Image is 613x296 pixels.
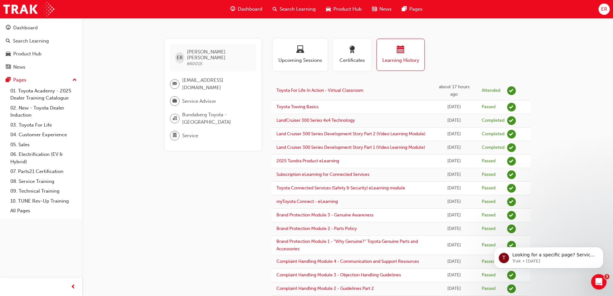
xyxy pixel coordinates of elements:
[8,186,79,196] a: 09. Technical Training
[482,145,505,151] div: Completed
[3,48,79,60] a: Product Hub
[484,234,613,279] iframe: Intercom notifications message
[276,158,339,164] a: 2025 Tundra Product eLearning
[367,3,397,16] a: news-iconNews
[6,51,11,57] span: car-icon
[276,199,338,204] a: myToyota Connect - eLearning
[507,130,516,138] span: learningRecordVerb_COMPLETE-icon
[267,3,321,16] a: search-iconSearch Learning
[276,272,401,278] a: Complaint Handling Module 3 - Objection Handling Guidelines
[8,167,79,177] a: 07. Parts21 Certification
[402,5,407,13] span: pages-icon
[326,5,331,13] span: car-icon
[333,5,362,13] span: Product Hub
[13,50,42,58] div: Product Hub
[13,37,49,45] div: Search Learning
[172,97,177,105] span: briefcase-icon
[13,63,25,71] div: News
[8,140,79,150] a: 05. Sales
[436,185,472,192] div: Mon Aug 18 2025 12:34:44 GMT+1000 (Australian Eastern Standard Time)
[376,39,425,71] button: Learning History
[507,184,516,193] span: learningRecordVerb_PASS-icon
[3,61,79,73] a: News
[8,86,79,103] a: 01. Toyota Academy - 2025 Dealer Training Catalogue
[276,286,374,291] a: Complaint Handling Module 2 - Guidelines Part 2
[482,226,496,232] div: Passed
[182,77,251,91] span: [EMAIL_ADDRESS][DOMAIN_NAME]
[182,111,251,126] span: Bundaberg Toyota - [GEOGRAPHIC_DATA]
[382,57,420,64] span: Learning History
[507,197,516,206] span: learningRecordVerb_PASS-icon
[13,76,26,84] div: Pages
[276,212,374,218] a: Brand Protection Module 3 - Genuine Awareness
[6,38,10,44] span: search-icon
[436,225,472,233] div: Fri Aug 15 2025 10:45:59 GMT+1000 (Australian Eastern Standard Time)
[482,286,496,292] div: Passed
[599,4,610,15] button: ER
[273,39,328,71] button: Upcoming Sessions
[6,25,11,31] span: guage-icon
[507,170,516,179] span: learningRecordVerb_PASS-icon
[6,77,11,83] span: pages-icon
[225,3,267,16] a: guage-iconDashboard
[276,131,425,137] a: Land Cruiser 300 Series Development Story Part 2 (Video Learning Module)
[3,74,79,86] button: Pages
[591,274,607,290] iframe: Intercom live chat
[72,76,77,84] span: up-icon
[8,120,79,130] a: 03. Toyota For Life
[482,118,505,124] div: Completed
[482,199,496,205] div: Passed
[273,5,277,13] span: search-icon
[436,198,472,205] div: Mon Aug 18 2025 12:11:23 GMT+1000 (Australian Eastern Standard Time)
[276,172,369,177] a: Subscription eLearning for Connected Services
[507,157,516,166] span: learningRecordVerb_PASS-icon
[182,132,198,139] span: Service
[8,177,79,186] a: 08. Service Training
[3,2,54,16] a: Trak
[3,21,79,74] button: DashboardSearch LearningProduct HubNews
[276,104,319,110] a: Toyota Towing Basics
[507,143,516,152] span: learningRecordVerb_COMPLETE-icon
[177,54,183,62] span: ER
[8,196,79,206] a: 10. TUNE Rev-Up Training
[482,131,505,137] div: Completed
[348,46,356,54] span: award-icon
[276,145,425,150] a: Land Cruiser 300 Series Development Story Part 1 (Video Learning Module)
[172,80,177,88] span: email-icon
[379,5,392,13] span: News
[507,224,516,233] span: learningRecordVerb_PASS-icon
[397,3,428,16] a: pages-iconPages
[278,57,323,64] span: Upcoming Sessions
[507,284,516,293] span: learningRecordVerb_PASS-icon
[436,144,472,151] div: Tue Aug 19 2025 12:56:52 GMT+1000 (Australian Eastern Standard Time)
[172,131,177,140] span: department-icon
[436,83,472,98] div: Tue Sep 23 2025 15:00:00 GMT+1000 (Australian Eastern Standard Time)
[276,259,419,264] a: Complaint Handling Module 4 - Communication and Support Resources
[3,22,79,34] a: Dashboard
[436,103,472,111] div: Tue Aug 19 2025 13:25:18 GMT+1000 (Australian Eastern Standard Time)
[3,35,79,47] a: Search Learning
[482,185,496,191] div: Passed
[333,39,371,71] button: Certificates
[8,206,79,216] a: All Pages
[436,117,472,124] div: Tue Aug 19 2025 13:19:29 GMT+1000 (Australian Eastern Standard Time)
[482,242,496,248] div: Passed
[436,272,472,279] div: Thu Aug 14 2025 21:24:07 GMT+1000 (Australian Eastern Standard Time)
[482,212,496,218] div: Passed
[8,149,79,167] a: 06. Electrification (EV & Hybrid)
[172,114,177,123] span: organisation-icon
[507,211,516,220] span: learningRecordVerb_PASS-icon
[436,285,472,292] div: Thu Aug 14 2025 21:13:35 GMT+1000 (Australian Eastern Standard Time)
[436,158,472,165] div: Mon Aug 18 2025 13:09:20 GMT+1000 (Australian Eastern Standard Time)
[436,212,472,219] div: Fri Aug 15 2025 12:12:40 GMT+1000 (Australian Eastern Standard Time)
[372,5,377,13] span: news-icon
[604,274,609,279] span: 3
[71,283,76,291] span: prev-icon
[507,103,516,111] span: learningRecordVerb_PASS-icon
[276,118,355,123] a: LandCruiser 300 Series 4x4 Technology
[436,258,472,265] div: Thu Aug 14 2025 21:27:31 GMT+1000 (Australian Eastern Standard Time)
